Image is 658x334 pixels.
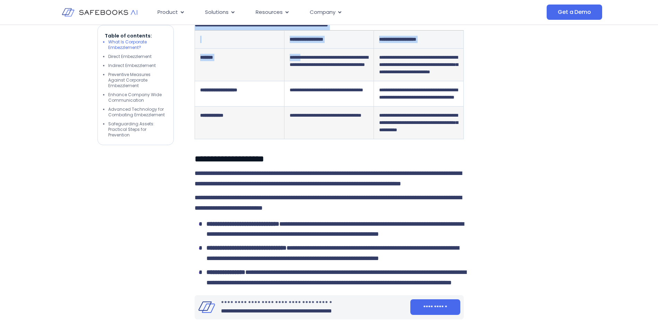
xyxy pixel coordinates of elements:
[152,6,477,19] nav: Menu
[105,32,166,39] p: Table of contents:
[108,63,166,68] li: Indirect Embezzlement
[205,8,229,16] span: Solutions
[108,39,166,50] li: What Is Corporate Embezzlement?
[108,107,166,118] li: Advanced Technology for Combating Embezzlement
[558,9,591,16] span: Get a Demo
[152,6,477,19] div: Menu Toggle
[108,92,166,103] li: Enhance Company Wide Communication
[108,54,166,59] li: Direct Embezzlement
[108,121,166,138] li: Safeguarding Assets: Practical Steps for Prevention
[157,8,178,16] span: Product
[108,72,166,89] li: Preventive Measures Against Corporate Embezzlement
[310,8,335,16] span: Company
[547,5,602,20] a: Get a Demo
[256,8,283,16] span: Resources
